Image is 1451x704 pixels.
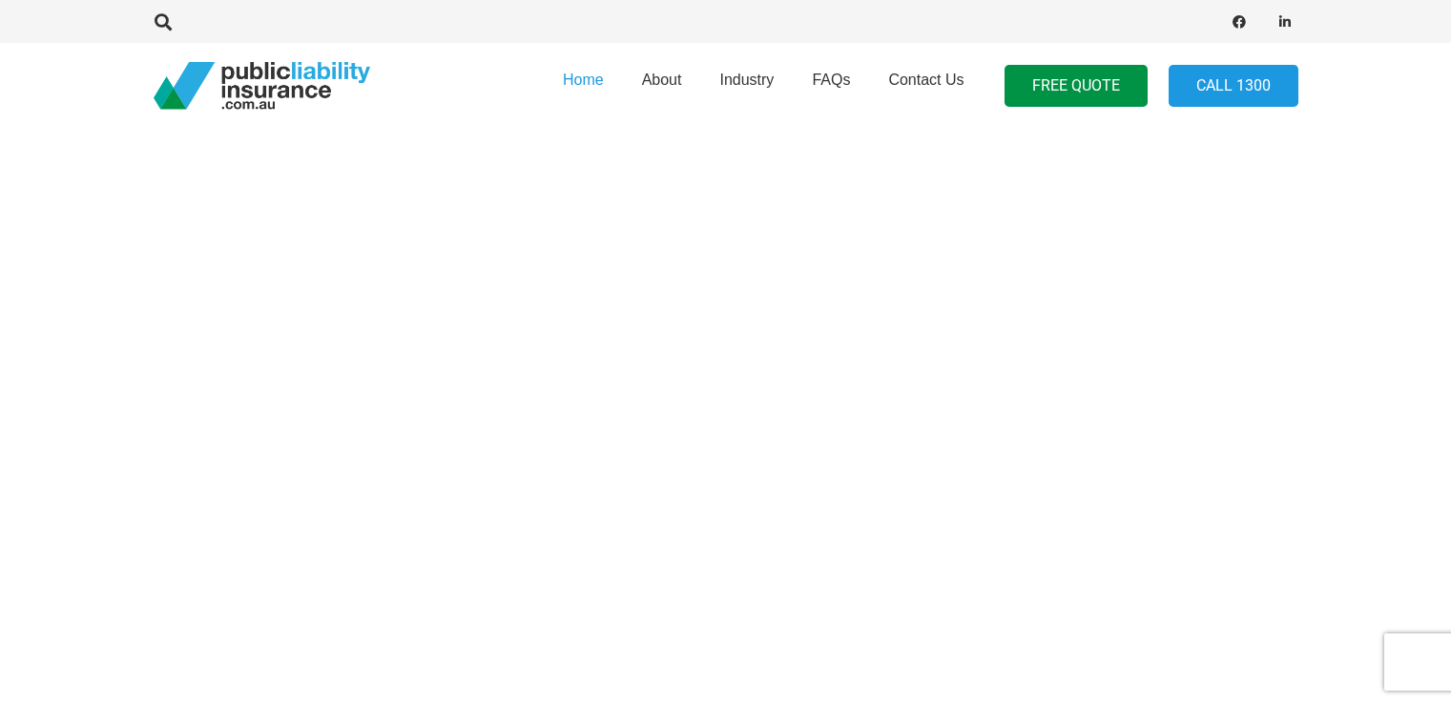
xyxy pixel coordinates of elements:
a: Facebook [1226,9,1253,35]
a: LinkedIn [1272,9,1298,35]
a: Home [544,37,623,135]
span: Industry [719,72,774,88]
span: Home [563,72,604,88]
a: About [623,37,701,135]
a: FREE QUOTE [1005,65,1148,108]
a: Search [145,13,183,31]
span: FAQs [812,72,850,88]
a: Call 1300 [1169,65,1298,108]
a: FAQs [793,37,869,135]
span: About [642,72,682,88]
span: Contact Us [888,72,964,88]
a: pli_logotransparent [154,62,370,110]
a: Contact Us [869,37,983,135]
a: Industry [700,37,793,135]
